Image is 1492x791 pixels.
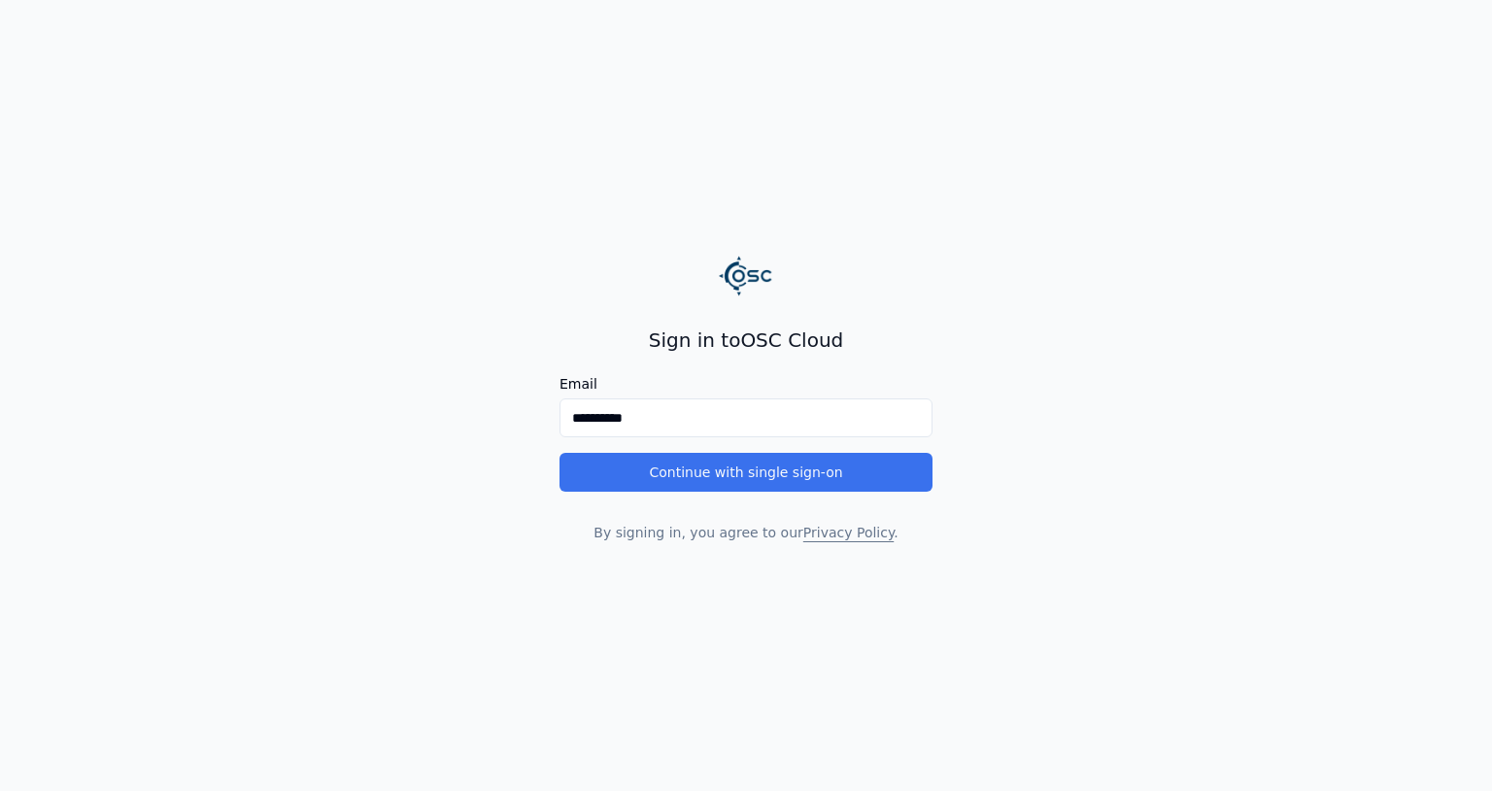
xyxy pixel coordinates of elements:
p: By signing in, you agree to our . [559,523,932,542]
a: Privacy Policy [803,525,894,540]
h2: Sign in to OSC Cloud [559,327,932,354]
img: Logo [719,249,773,303]
button: Continue with single sign-on [559,453,932,492]
label: Email [559,377,932,391]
